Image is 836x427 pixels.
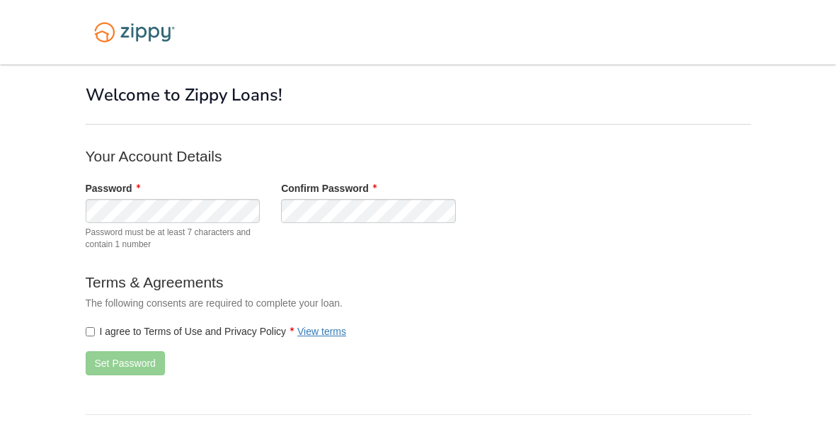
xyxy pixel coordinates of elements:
[86,324,347,338] label: I agree to Terms of Use and Privacy Policy
[297,326,346,337] a: View terms
[86,227,260,251] span: Password must be at least 7 characters and contain 1 number
[281,181,377,195] label: Confirm Password
[86,327,95,336] input: I agree to Terms of Use and Privacy PolicyView terms
[281,199,456,223] input: Verify Password
[86,16,183,49] img: Logo
[86,146,652,166] p: Your Account Details
[86,181,140,195] label: Password
[86,296,652,310] p: The following consents are required to complete your loan.
[86,86,751,104] h1: Welcome to Zippy Loans!
[86,272,652,292] p: Terms & Agreements
[86,351,165,375] button: Set Password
